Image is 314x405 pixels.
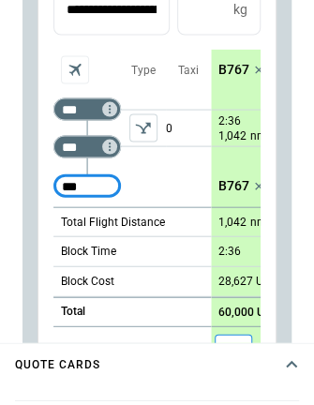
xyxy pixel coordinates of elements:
div: Too short [53,135,121,157]
p: 2:36 [218,244,241,258]
p: Type [131,62,156,78]
button: Save [215,334,252,361]
p: Block Time [61,243,116,259]
p: nm [250,127,267,143]
div: Too short [53,97,121,120]
p: 2:36 [218,113,241,127]
p: B767 [218,61,249,77]
p: 1,042 [218,127,247,143]
p: nm [250,214,267,230]
p: 0 [166,110,211,145]
span: Aircraft selection [61,55,89,83]
span: Save this aircraft quote and copy details to clipboard [215,334,252,361]
p: B767 [218,177,249,193]
p: 60,000 USD [218,305,278,319]
p: 28,627 USD [218,274,277,288]
h6: Total [61,305,85,317]
span: Type of sector [129,113,157,142]
button: left aligned [129,113,157,142]
h4: Quote cards [15,360,100,368]
p: Total Flight Distance [61,214,165,230]
div: Too short [53,174,121,197]
p: 1,042 [218,215,247,229]
div: scrollable content [211,49,261,367]
p: Block Cost [61,273,114,289]
p: kg [233,2,247,18]
p: Taxi [178,62,199,78]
